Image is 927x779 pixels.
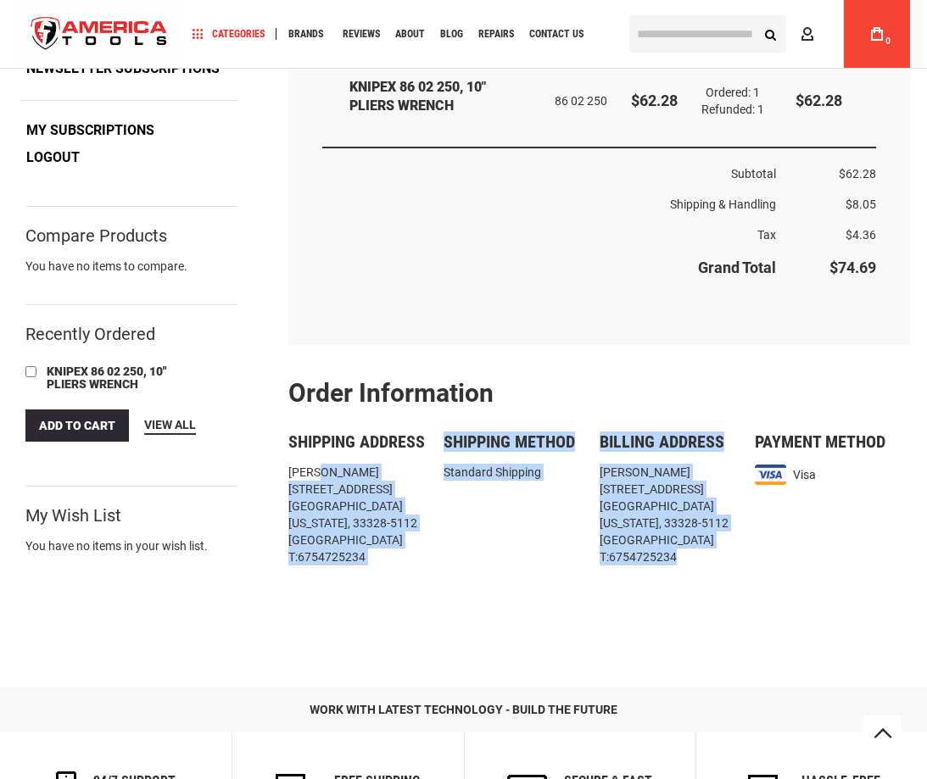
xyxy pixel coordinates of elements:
span: $62.28 [796,92,842,109]
span: $62.28 [631,92,678,109]
a: View All [144,416,196,435]
td: 86 02 250 [543,56,619,148]
span: Visa [793,458,816,492]
span: Refunded [701,103,757,116]
span: 0 [885,36,891,46]
th: Shipping & Handling [322,189,776,220]
a: My Subscriptions [20,118,160,143]
strong: My Wish List [25,508,121,523]
span: Billing Address [600,431,724,452]
a: Blog [433,23,471,46]
a: KNIPEX 86 02 250, 10" PLIERS WRENCH [42,363,212,395]
span: Reviews [343,29,380,39]
th: Subtotal [322,147,776,189]
a: 6754725234 [298,550,366,564]
strong: Recently Ordered [25,324,155,344]
span: Contact Us [529,29,584,39]
a: Repairs [471,23,522,46]
a: Newsletter Subscriptions [20,56,226,81]
span: Shipping Method [444,431,575,452]
address: [PERSON_NAME] [STREET_ADDRESS] [GEOGRAPHIC_DATA][US_STATE], 33328-5112 [GEOGRAPHIC_DATA] T: [288,464,444,565]
a: About [388,23,433,46]
a: store logo [17,3,181,66]
a: Logout [20,145,86,170]
span: $8.05 [846,198,876,211]
address: [PERSON_NAME] [STREET_ADDRESS] [GEOGRAPHIC_DATA][US_STATE], 33328-5112 [GEOGRAPHIC_DATA] T: [600,464,755,565]
span: Ordered [706,86,753,99]
span: Categories [193,28,265,40]
a: Brands [281,23,331,46]
span: Add to Cart [39,419,115,432]
span: KNIPEX 86 02 250, 10" PLIERS WRENCH [47,364,166,391]
button: Add to Cart [25,409,129,442]
button: Search [754,18,786,50]
span: Brands [288,29,323,39]
span: Repairs [478,29,514,39]
img: America Tools [17,3,181,66]
div: You have no items in your wish list. [25,537,237,554]
th: Tax [322,220,776,250]
span: Shipping Address [288,431,425,452]
span: Payment Method [755,431,885,452]
strong: Grand Total [698,259,776,276]
a: Categories [185,23,272,46]
img: visa.png [755,465,786,485]
strong: Compare Products [25,228,167,243]
span: View All [144,418,196,431]
span: $74.69 [829,259,876,276]
span: 1 [753,86,760,99]
a: Reviews [335,23,388,46]
div: You have no items to compare. [25,258,237,292]
a: Contact Us [522,23,591,46]
span: Blog [440,29,463,39]
span: $62.28 [839,167,876,181]
div: Standard Shipping [444,464,599,481]
strong: Order Information [288,378,494,408]
strong: KNIPEX 86 02 250, 10" PLIERS WRENCH [349,78,531,117]
span: $4.36 [846,228,876,242]
span: About [395,29,425,39]
span: 1 [757,103,764,116]
a: 6754725234 [609,550,677,564]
